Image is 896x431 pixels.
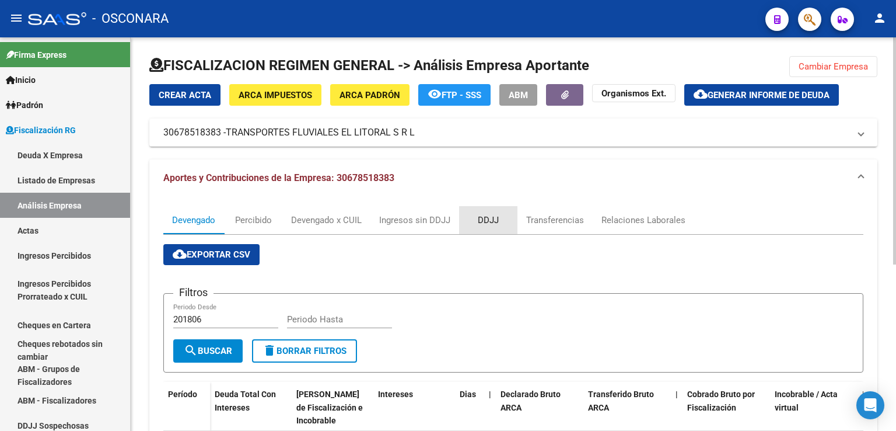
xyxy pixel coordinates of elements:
[501,390,561,412] span: Declarado Bruto ARCA
[149,56,589,75] h1: FISCALIZACION REGIMEN GENERAL -> Análisis Empresa Aportante
[226,126,415,139] span: TRANSPORTES FLUVIALES EL LITORAL S R L
[856,391,884,419] div: Open Intercom Messenger
[184,343,198,357] mat-icon: search
[873,11,887,25] mat-icon: person
[684,84,839,106] button: Generar informe de deuda
[291,214,362,227] div: Devengado x CUIL
[509,90,528,100] span: ABM
[862,390,864,399] span: |
[159,90,211,100] span: Crear Acta
[235,214,272,227] div: Percibido
[173,284,213,301] h3: Filtros
[149,119,877,147] mat-expansion-panel-header: 30678518383 -TRANSPORTES FLUVIALES EL LITORAL S R L
[708,90,829,100] span: Generar informe de deuda
[92,6,169,32] span: - OSCONARA
[789,56,877,77] button: Cambiar Empresa
[172,214,215,227] div: Devengado
[168,390,197,399] span: Período
[184,346,232,356] span: Buscar
[330,84,409,106] button: ARCA Padrón
[163,172,394,183] span: Aportes y Contribuciones de la Empresa: 30678518383
[601,88,666,99] strong: Organismos Ext.
[9,11,23,25] mat-icon: menu
[499,84,537,106] button: ABM
[149,159,877,197] mat-expansion-panel-header: Aportes y Contribuciones de la Empresa: 30678518383
[262,343,276,357] mat-icon: delete
[378,390,413,399] span: Intereses
[149,84,220,106] button: Crear Acta
[379,214,450,227] div: Ingresos sin DDJJ
[239,90,312,100] span: ARCA Impuestos
[592,84,675,102] button: Organismos Ext.
[262,346,346,356] span: Borrar Filtros
[173,249,250,260] span: Exportar CSV
[675,390,678,399] span: |
[687,390,755,412] span: Cobrado Bruto por Fiscalización
[229,84,321,106] button: ARCA Impuestos
[173,339,243,363] button: Buscar
[163,244,260,265] button: Exportar CSV
[775,390,838,412] span: Incobrable / Acta virtual
[478,214,499,227] div: DDJJ
[215,390,276,412] span: Deuda Total Con Intereses
[526,214,584,227] div: Transferencias
[6,74,36,86] span: Inicio
[428,87,442,101] mat-icon: remove_red_eye
[6,48,66,61] span: Firma Express
[163,126,849,139] mat-panel-title: 30678518383 -
[601,214,685,227] div: Relaciones Laborales
[418,84,491,106] button: FTP - SSS
[173,247,187,261] mat-icon: cloud_download
[799,61,868,72] span: Cambiar Empresa
[442,90,481,100] span: FTP - SSS
[694,87,708,101] mat-icon: cloud_download
[163,382,210,431] datatable-header-cell: Período
[296,390,363,426] span: [PERSON_NAME] de Fiscalización e Incobrable
[252,339,357,363] button: Borrar Filtros
[588,390,654,412] span: Transferido Bruto ARCA
[6,124,76,137] span: Fiscalización RG
[6,99,43,112] span: Padrón
[339,90,400,100] span: ARCA Padrón
[489,390,491,399] span: |
[460,390,476,399] span: Dias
